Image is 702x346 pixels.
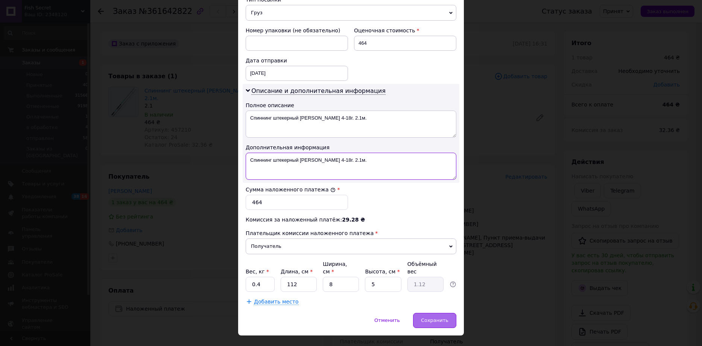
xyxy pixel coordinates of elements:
div: Дополнительная информация [246,144,456,151]
span: Отменить [374,317,400,323]
span: Плательщик комиссии наложенного платежа [246,230,374,236]
div: Полное описание [246,102,456,109]
span: Груз [246,5,456,21]
span: Получатель [246,238,456,254]
textarea: Спиннинг штекерный [PERSON_NAME] 4-18г. 2.1м. [246,111,456,138]
span: 29.28 ₴ [342,217,365,223]
span: Сохранить [421,317,448,323]
label: Вес, кг [246,269,269,275]
label: Высота, см [365,269,400,275]
div: Объёмный вес [407,260,444,275]
label: Ширина, см [323,261,347,275]
div: Оценочная стоимость [354,27,456,34]
div: Номер упаковки (не обязательно) [246,27,348,34]
textarea: Спиннинг штекерный [PERSON_NAME] 4-18г. 2.1м. [246,153,456,180]
span: Описание и дополнительная информация [251,87,386,95]
div: Дата отправки [246,57,348,64]
div: Комиссия за наложенный платёж: [246,216,456,223]
label: Сумма наложенного платежа [246,187,336,193]
span: Добавить место [254,299,299,305]
label: Длина, см [281,269,313,275]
